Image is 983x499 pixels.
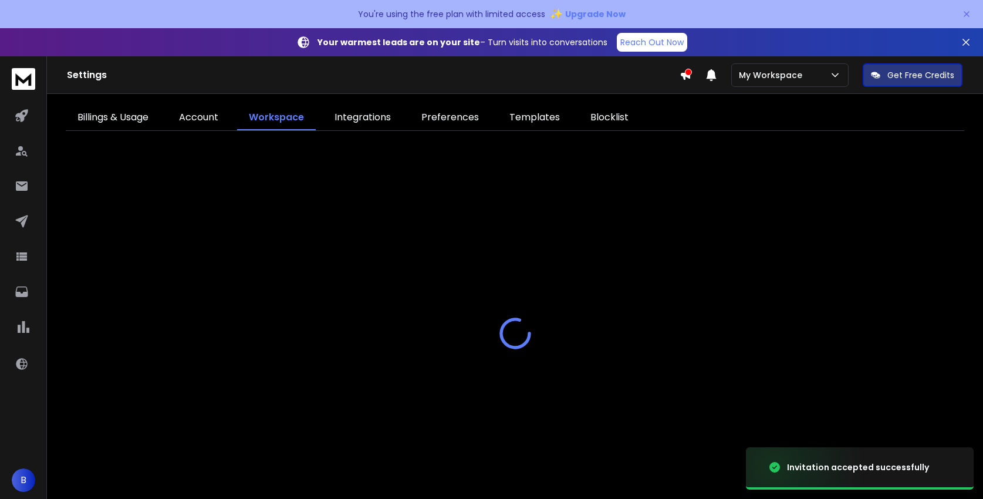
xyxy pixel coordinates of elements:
span: Upgrade Now [565,8,626,20]
a: Billings & Usage [66,106,160,130]
div: Invitation accepted successfully [787,461,929,473]
p: My Workspace [739,69,807,81]
strong: Your warmest leads are on your site [317,36,480,48]
a: Workspace [237,106,316,130]
p: You're using the free plan with limited access [358,8,545,20]
h1: Settings [67,68,680,82]
a: Templates [498,106,572,130]
a: Blocklist [579,106,640,130]
button: B [12,468,35,492]
p: Get Free Credits [887,69,954,81]
a: Integrations [323,106,403,130]
a: Reach Out Now [617,33,687,52]
button: Get Free Credits [863,63,962,87]
a: Account [167,106,230,130]
a: Preferences [410,106,491,130]
p: Reach Out Now [620,36,684,48]
p: – Turn visits into conversations [317,36,607,48]
img: logo [12,68,35,90]
span: ✨ [550,6,563,22]
button: ✨Upgrade Now [550,2,626,26]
